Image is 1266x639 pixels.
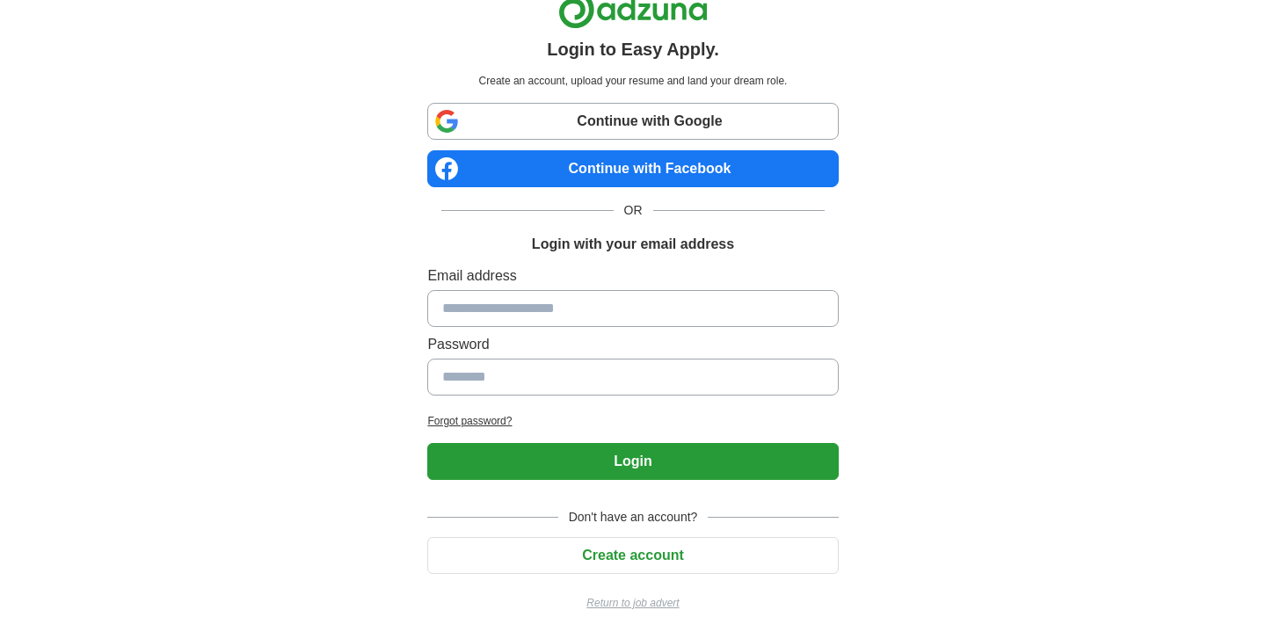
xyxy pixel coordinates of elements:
p: Create an account, upload your resume and land your dream role. [431,73,834,89]
span: OR [614,201,653,220]
label: Password [427,334,838,355]
button: Create account [427,537,838,574]
a: Continue with Google [427,103,838,140]
a: Create account [427,548,838,563]
span: Don't have an account? [558,508,709,526]
h1: Login to Easy Apply. [547,36,719,62]
button: Login [427,443,838,480]
a: Forgot password? [427,413,838,429]
label: Email address [427,265,838,287]
a: Continue with Facebook [427,150,838,187]
a: Return to job advert [427,595,838,611]
h1: Login with your email address [532,234,734,255]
